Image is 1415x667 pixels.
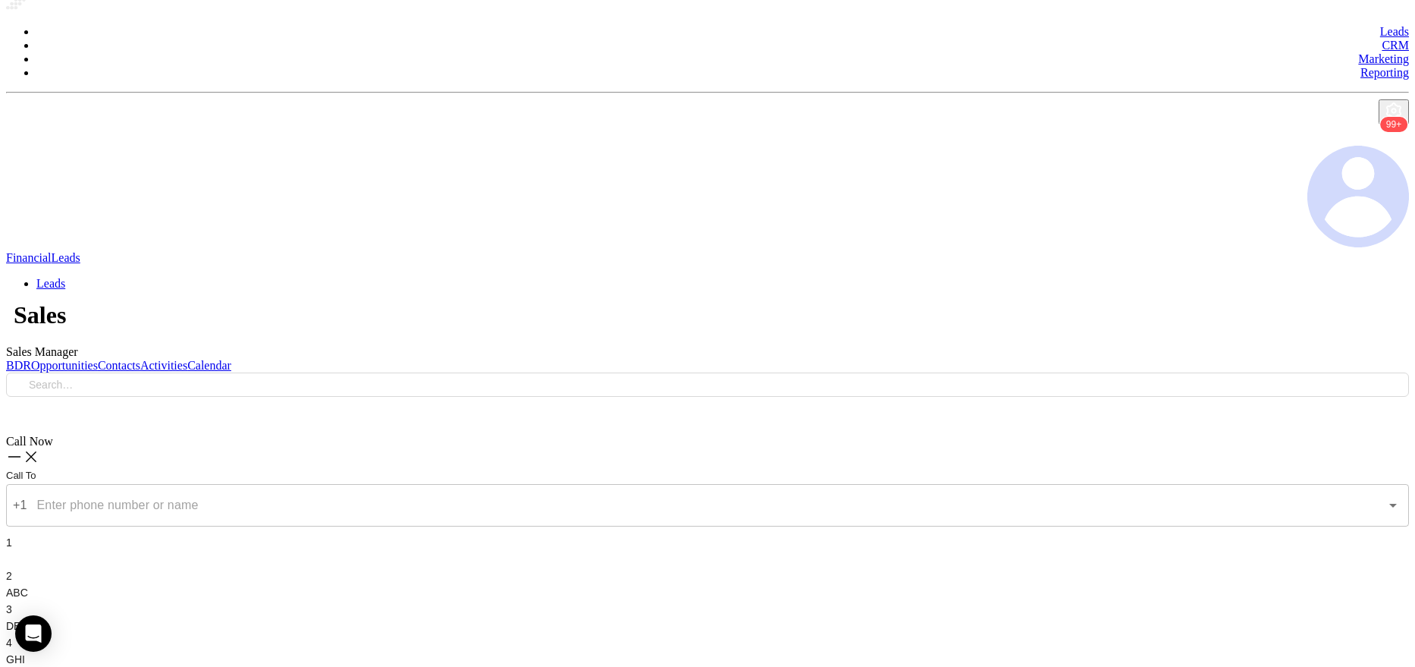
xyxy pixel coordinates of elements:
div: 2 [6,568,1409,601]
input: Search… [29,376,1400,393]
a: Leads [52,251,80,264]
a: Financial [6,251,52,264]
div: 1 [6,534,1409,568]
a: Activities [140,359,187,372]
a: Reporting [1360,66,1409,79]
h1: Sales [14,301,1409,329]
span: GHI [6,653,25,665]
span: ABC [6,587,28,599]
sup: 100 [1380,117,1407,132]
a: Leads [1380,25,1409,38]
a: CRM [1382,39,1409,52]
a: Contacts [98,359,140,372]
span: Call To [6,470,36,481]
span: search [15,379,26,390]
span: DEF [6,620,27,632]
a: BDR [6,359,31,372]
a: Opportunities [31,359,98,372]
input: Enter phone number or name [33,491,1360,520]
div: 3 [6,601,1409,634]
img: iconSetting [1385,102,1403,120]
img: user [1307,146,1409,248]
a: Leads [36,277,65,290]
a: Marketing [1358,52,1409,65]
div: Open Intercom Messenger [15,615,52,652]
img: iconNotification [1376,124,1394,143]
button: Open [1382,495,1404,516]
div: Call Now [6,435,1409,448]
a: Calendar [187,359,231,372]
p: +1 [13,496,27,514]
span: Sales Manager [6,345,78,358]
